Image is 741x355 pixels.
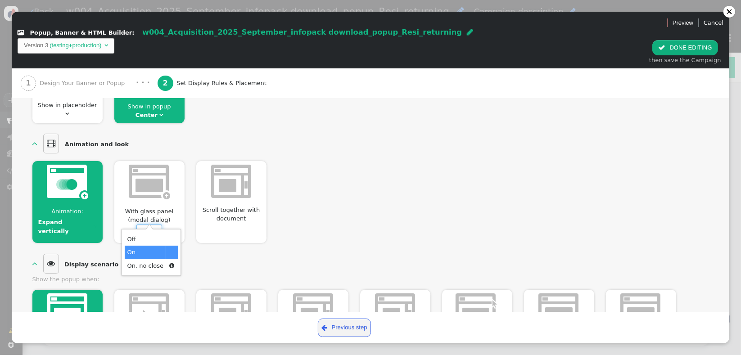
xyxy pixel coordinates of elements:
[136,77,150,89] div: · · ·
[142,28,462,36] span: w004_Acquisition_2025_September_infopack download_popup_Resi_returning
[32,139,38,148] span: 
[93,224,97,229] span: 
[18,30,24,36] span: 
[43,134,59,153] span: 
[704,19,723,26] a: Cancel
[673,15,693,31] a: Preview
[125,246,166,259] td: On
[47,165,88,199] img: animation.png
[129,293,170,328] img: idle_mode_dimmed.png
[211,293,251,327] img: after_scrolling_dimmed.png
[24,41,48,50] td: Version 3
[30,29,135,36] span: Popup, Banner & HTML Builder:
[32,259,38,268] span: 
[293,293,333,327] img: after_scrolling_dimmed.png
[48,207,86,216] span: Animation:
[32,275,709,284] div: Show the popup when:
[136,112,158,118] a: Center
[38,218,92,235] div: Expand vertically
[652,40,718,55] button: DONE EDITING
[32,134,133,153] a:   Animation and look
[38,102,97,108] span: Show in placeholder
[32,254,122,274] a:   Display scenario
[649,56,721,65] div: then save the Campaign
[127,103,171,110] span: Show in popup
[163,79,168,87] b: 2
[658,44,665,51] span: 
[620,293,662,328] img: timer_mode_dimmed.png
[64,261,118,268] b: Display scenario
[321,323,327,333] span: 
[159,112,163,118] span: 
[66,111,69,117] span: 
[43,254,59,274] span: 
[21,68,158,98] a: 1 Design Your Banner or Popup · · ·
[143,227,150,236] div: Off
[47,293,87,327] img: on_landing.png
[456,293,498,327] img: on_exit_dimmed.png
[152,229,156,234] span: 
[158,68,285,98] a: 2 Set Display Rules & Placement
[211,165,251,198] img: scroll_with_doc_dimmed.png
[318,319,371,337] a: Previous step
[673,18,693,27] span: Preview
[65,141,129,148] b: Animation and look
[40,79,128,88] span: Design Your Banner or Popup
[375,293,415,327] img: after_scrolling_dimmed.png
[104,42,108,48] span: 
[48,41,103,50] td: (testing+production)
[125,233,166,246] td: Off
[176,79,270,88] span: Set Display Rules & Placement
[169,263,174,269] span: 
[125,259,166,273] td: On, no close
[196,206,267,223] span: Scroll together with document
[26,79,31,87] b: 1
[467,28,473,36] span: 
[129,165,170,199] img: modal_dialog_dimmed.png
[538,293,580,328] img: timer_mode_dimmed.png
[114,207,185,225] span: With glass panel (modal dialog)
